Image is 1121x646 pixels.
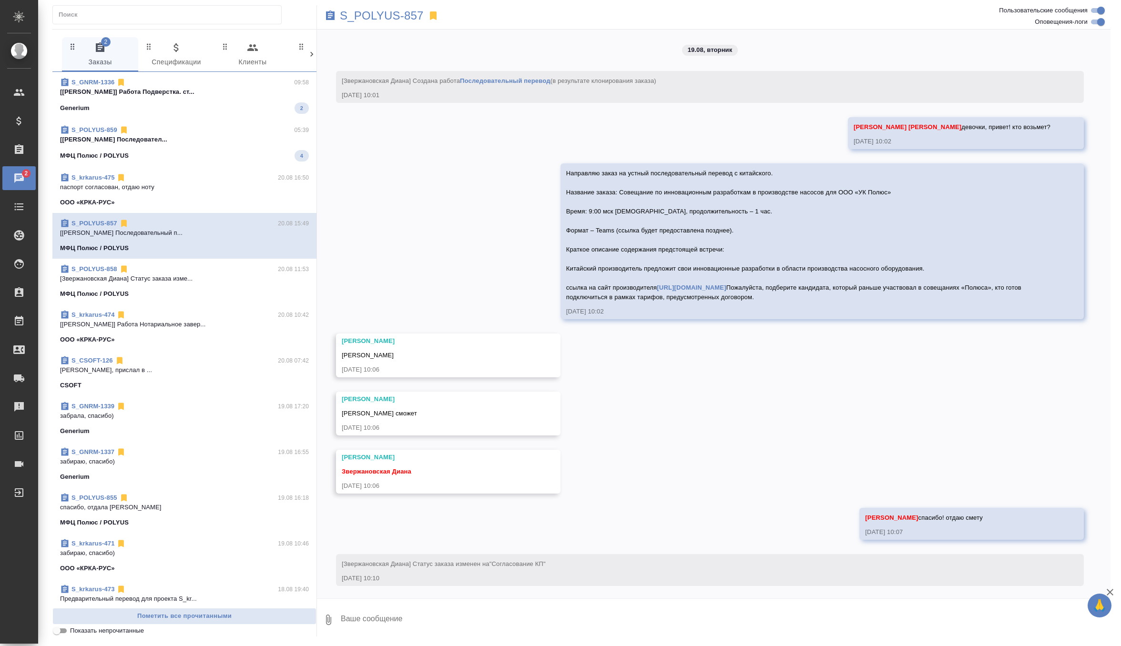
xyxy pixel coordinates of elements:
[60,243,129,253] p: МФЦ Полюс / POLYUS
[342,423,527,433] div: [DATE] 10:06
[119,493,129,503] svg: Отписаться
[342,574,1050,583] div: [DATE] 10:10
[657,284,726,291] a: [URL][DOMAIN_NAME]
[70,626,144,636] span: Показать непрочитанные
[1035,17,1088,27] span: Оповещения-логи
[908,123,961,131] span: [PERSON_NAME]
[854,137,1050,146] div: [DATE] 10:02
[60,320,309,329] p: [[PERSON_NAME]] Работа Нотариальное завер...
[60,103,90,113] p: Generium
[342,77,656,84] span: [Звержановская Диана] Создана работа (в результате клонирования заказа)
[340,11,424,20] a: S_POLYUS-857
[52,396,316,442] div: S_GNRM-133919.08 17:20забрала, спасибо)Generium
[688,45,733,55] p: 19.08, вторник
[342,453,527,462] div: [PERSON_NAME]
[489,560,546,567] span: "Согласование КП"
[52,533,316,579] div: S_krkarus-47119.08 10:46забираю, спасибо)ООО «КРКА-РУС»
[144,42,209,68] span: Спецификации
[71,79,114,86] a: S_GNRM-1336
[52,350,316,396] div: S_CSOFT-12620.08 07:42[PERSON_NAME], прислал в ...CSOFT
[278,585,309,594] p: 18.08 19:40
[116,310,126,320] svg: Отписаться
[71,448,114,455] a: S_GNRM-1337
[342,336,527,346] div: [PERSON_NAME]
[71,265,117,273] a: S_POLYUS-858
[278,402,309,411] p: 19.08 17:20
[278,493,309,503] p: 19.08 16:18
[60,594,309,604] p: Предварительный перевод для проекта S_kr...
[68,42,77,51] svg: Зажми и перетащи, чтобы поменять порядок вкладок
[71,403,114,410] a: S_GNRM-1339
[144,42,153,51] svg: Зажми и перетащи, чтобы поменять порядок вкладок
[60,472,90,482] p: Generium
[59,8,281,21] input: Поиск
[60,135,309,144] p: [[PERSON_NAME] Последовател...
[115,356,124,365] svg: Отписаться
[52,259,316,304] div: S_POLYUS-85820.08 11:53[Звержановская Диана] Статус заказа изме...МФЦ Полюс / POLYUS
[52,120,316,167] div: S_POLYUS-85905:39[[PERSON_NAME] Последовател...МФЦ Полюс / POLYUS4
[52,213,316,259] div: S_POLYUS-85720.08 15:49[[PERSON_NAME] Последовательный п...МФЦ Полюс / POLYUS
[566,307,1050,316] div: [DATE] 10:02
[2,166,36,190] a: 2
[566,170,1023,301] span: Направляю заказ на устный последовательный перевод с китайского. Название заказа: Совещание по ин...
[71,220,117,227] a: S_POLYUS-857
[19,169,33,178] span: 2
[71,311,114,318] a: S_krkarus-474
[60,457,309,466] p: забираю, спасибо)
[296,42,361,68] span: Входящие
[58,611,311,622] span: Пометить все прочитанными
[865,514,983,521] span: спасибо! отдаю смету
[52,304,316,350] div: S_krkarus-47420.08 10:42[[PERSON_NAME]] Работа Нотариальное завер...ООО «КРКА-РУС»
[60,564,115,573] p: ООО «КРКА-РУС»
[71,494,117,501] a: S_POLYUS-855
[1091,596,1108,616] span: 🙏
[52,579,316,625] div: S_krkarus-47318.08 19:40Предварительный перевод для проекта S_kr...ООО «КРКА-РУС»
[60,151,129,161] p: МФЦ Полюс / POLYUS
[68,42,132,68] span: Заказы
[854,123,907,131] span: [PERSON_NAME]
[52,442,316,487] div: S_GNRM-133719.08 16:55забираю, спасибо)Generium
[342,352,394,359] span: [PERSON_NAME]
[52,487,316,533] div: S_POLYUS-85519.08 16:18спасибо, отдала [PERSON_NAME]МФЦ Полюс / POLYUS
[220,42,285,68] span: Клиенты
[71,357,113,364] a: S_CSOFT-126
[60,411,309,421] p: забрала, спасибо)
[60,182,309,192] p: паспорт согласован, отдаю ноту
[119,219,129,228] svg: Отписаться
[865,527,1050,537] div: [DATE] 10:07
[854,123,1050,131] span: девочки, привет! кто возьмет?
[865,514,918,521] span: [PERSON_NAME]
[60,381,82,390] p: CSOFT
[60,426,90,436] p: Generium
[52,72,316,120] div: S_GNRM-133609:58[[PERSON_NAME]] Работа Подверстка. ст...Generium2
[278,264,309,274] p: 20.08 11:53
[71,540,114,547] a: S_krkarus-471
[221,42,230,51] svg: Зажми и перетащи, чтобы поменять порядок вкладок
[60,87,309,97] p: [[PERSON_NAME]] Работа Подверстка. ст...
[342,91,1050,100] div: [DATE] 10:01
[52,608,316,625] button: Пометить все прочитанными
[342,560,546,567] span: [Звержановская Диана] Статус заказа изменен на
[342,365,527,374] div: [DATE] 10:06
[60,518,129,527] p: МФЦ Полюс / POLYUS
[116,539,126,548] svg: Отписаться
[60,548,309,558] p: забираю, спасибо)
[278,447,309,457] p: 19.08 16:55
[294,125,309,135] p: 05:39
[278,539,309,548] p: 19.08 10:46
[460,77,550,84] a: Последовательный перевод
[71,585,114,593] a: S_krkarus-473
[119,125,129,135] svg: Отписаться
[278,310,309,320] p: 20.08 10:42
[101,37,111,47] span: 2
[116,585,126,594] svg: Отписаться
[116,173,126,182] svg: Отписаться
[119,264,129,274] svg: Отписаться
[71,174,114,181] a: S_krkarus-475
[71,126,117,133] a: S_POLYUS-859
[60,228,309,238] p: [[PERSON_NAME] Последовательный п...
[342,410,417,417] span: [PERSON_NAME] сможет
[342,468,411,475] span: Звержановская Диана
[342,394,527,404] div: [PERSON_NAME]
